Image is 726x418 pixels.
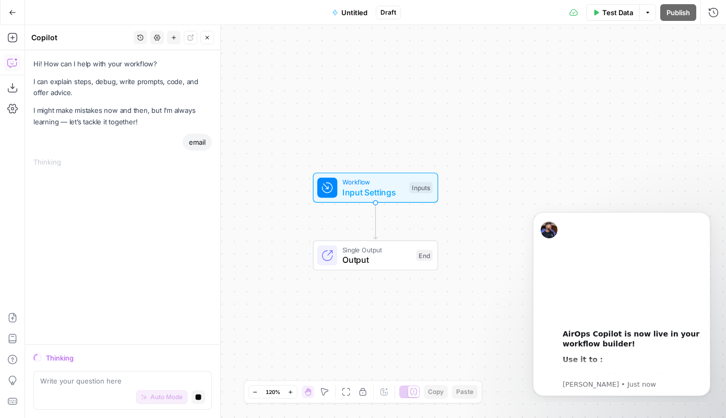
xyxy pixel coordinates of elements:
[342,186,404,199] span: Input Settings
[428,387,444,397] span: Copy
[33,76,212,98] p: I can explain steps, debug, write prompts, code, and offer advice.
[424,385,448,399] button: Copy
[342,245,411,254] span: Single Output
[46,353,212,363] div: Thinking
[667,7,690,18] span: Publish
[660,4,696,21] button: Publish
[183,134,212,150] div: email
[416,250,433,261] div: End
[452,385,478,399] button: Paste
[33,59,212,69] p: Hi! How can I help with your workflow?
[136,390,187,404] button: Auto Mode
[61,157,67,167] div: ...
[341,7,367,18] span: Untitled
[517,203,726,402] iframe: Intercom notifications message
[456,387,473,397] span: Paste
[342,177,404,187] span: Workflow
[602,7,633,18] span: Test Data
[374,203,377,239] g: Edge from start to end
[342,253,411,266] span: Output
[150,392,183,402] span: Auto Mode
[279,172,473,203] div: WorkflowInput SettingsInputs
[33,157,212,167] div: Thinking
[380,8,396,17] span: Draft
[326,4,374,21] button: Untitled
[266,388,280,396] span: 120%
[409,182,432,193] div: Inputs
[33,105,212,127] p: I might make mistakes now and then, but I’m always learning — let’s tackle it together!
[279,240,473,271] div: Single OutputOutputEnd
[586,4,639,21] button: Test Data
[31,32,130,43] div: Copilot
